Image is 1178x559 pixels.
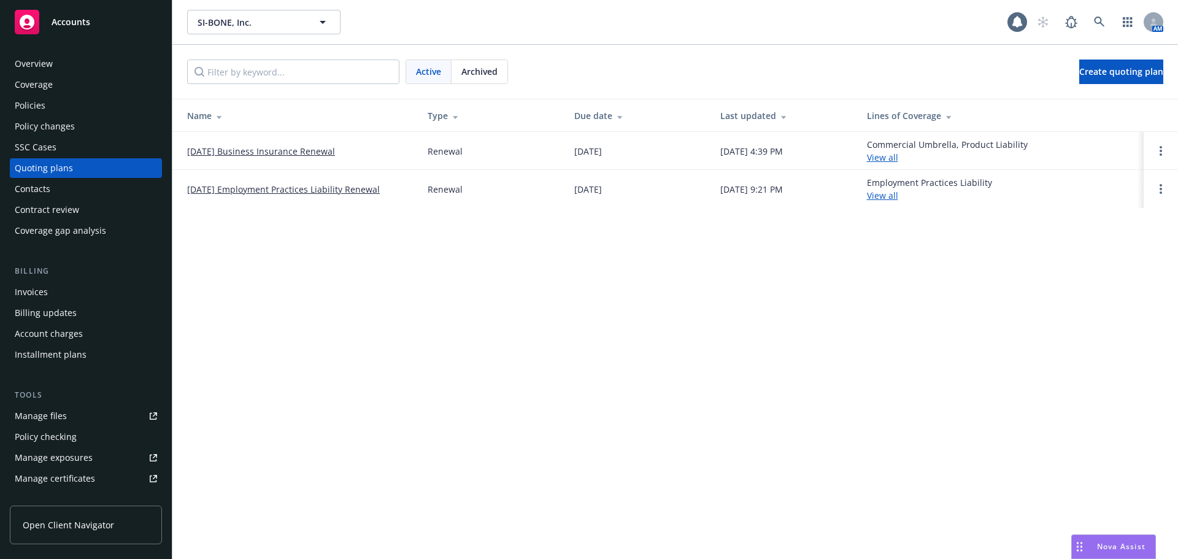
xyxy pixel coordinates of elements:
[416,65,441,78] span: Active
[10,406,162,426] a: Manage files
[10,469,162,488] a: Manage certificates
[52,17,90,27] span: Accounts
[1031,10,1055,34] a: Start snowing
[574,183,602,196] div: [DATE]
[15,179,50,199] div: Contacts
[15,54,53,74] div: Overview
[15,406,67,426] div: Manage files
[10,179,162,199] a: Contacts
[1097,541,1145,552] span: Nova Assist
[10,54,162,74] a: Overview
[10,389,162,401] div: Tools
[720,109,847,122] div: Last updated
[428,183,463,196] div: Renewal
[10,5,162,39] a: Accounts
[187,10,341,34] button: SI-BONE, Inc.
[720,183,783,196] div: [DATE] 9:21 PM
[10,96,162,115] a: Policies
[15,158,73,178] div: Quoting plans
[198,16,304,29] span: SI-BONE, Inc.
[15,324,83,344] div: Account charges
[428,145,463,158] div: Renewal
[1079,60,1163,84] a: Create quoting plan
[867,176,992,202] div: Employment Practices Liability
[15,200,79,220] div: Contract review
[15,117,75,136] div: Policy changes
[187,109,408,122] div: Name
[187,60,399,84] input: Filter by keyword...
[15,221,106,241] div: Coverage gap analysis
[15,96,45,115] div: Policies
[10,137,162,157] a: SSC Cases
[10,158,162,178] a: Quoting plans
[1071,534,1156,559] button: Nova Assist
[15,427,77,447] div: Policy checking
[10,282,162,302] a: Invoices
[10,303,162,323] a: Billing updates
[1153,144,1168,158] a: Open options
[1059,10,1084,34] a: Report a Bug
[10,200,162,220] a: Contract review
[15,282,48,302] div: Invoices
[1115,10,1140,34] a: Switch app
[15,490,77,509] div: Manage claims
[10,117,162,136] a: Policy changes
[15,469,95,488] div: Manage certificates
[187,183,380,196] a: [DATE] Employment Practices Liability Renewal
[867,152,898,163] a: View all
[15,303,77,323] div: Billing updates
[867,109,1134,122] div: Lines of Coverage
[461,65,498,78] span: Archived
[1087,10,1112,34] a: Search
[15,137,56,157] div: SSC Cases
[574,145,602,158] div: [DATE]
[574,109,701,122] div: Due date
[10,490,162,509] a: Manage claims
[15,345,87,364] div: Installment plans
[1072,535,1087,558] div: Drag to move
[10,265,162,277] div: Billing
[10,75,162,94] a: Coverage
[15,448,93,468] div: Manage exposures
[10,448,162,468] a: Manage exposures
[10,221,162,241] a: Coverage gap analysis
[867,138,1028,164] div: Commercial Umbrella, Product Liability
[10,427,162,447] a: Policy checking
[1079,66,1163,77] span: Create quoting plan
[10,345,162,364] a: Installment plans
[187,145,335,158] a: [DATE] Business Insurance Renewal
[720,145,783,158] div: [DATE] 4:39 PM
[867,190,898,201] a: View all
[428,109,555,122] div: Type
[15,75,53,94] div: Coverage
[10,324,162,344] a: Account charges
[23,519,114,531] span: Open Client Navigator
[1153,182,1168,196] a: Open options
